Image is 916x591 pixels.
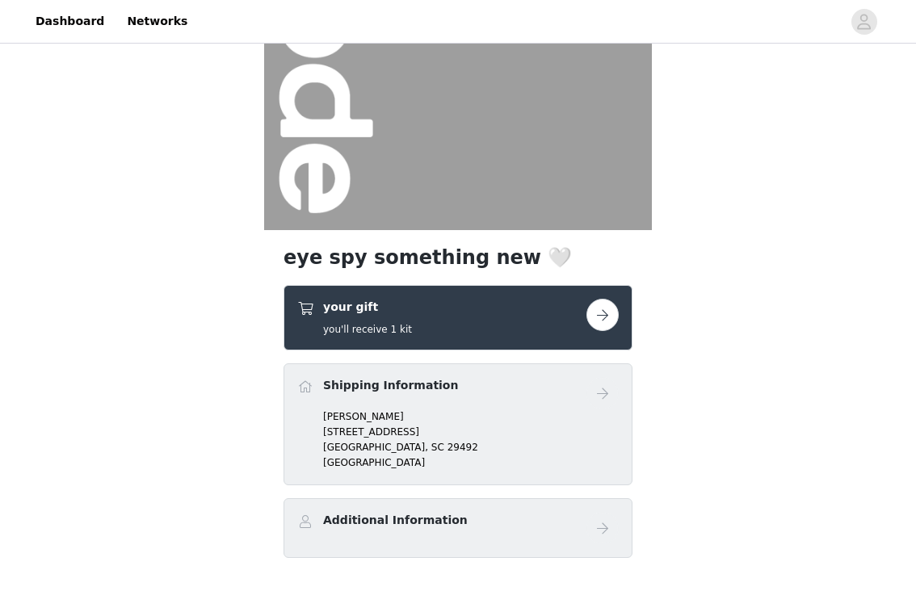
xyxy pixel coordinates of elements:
div: your gift [284,285,632,350]
h4: your gift [323,299,412,316]
span: 29492 [447,442,478,453]
p: [GEOGRAPHIC_DATA] [323,455,619,470]
h1: eye spy something new 🤍 [284,243,632,272]
h4: Additional Information [323,512,468,529]
h4: Shipping Information [323,377,458,394]
a: Networks [117,3,197,40]
h5: you'll receive 1 kit [323,322,412,337]
div: Shipping Information [284,363,632,485]
div: avatar [856,9,872,35]
p: [PERSON_NAME] [323,409,619,424]
div: Additional Information [284,498,632,558]
p: [STREET_ADDRESS] [323,425,619,439]
span: [GEOGRAPHIC_DATA], [323,442,428,453]
a: Dashboard [26,3,114,40]
span: SC [431,442,444,453]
